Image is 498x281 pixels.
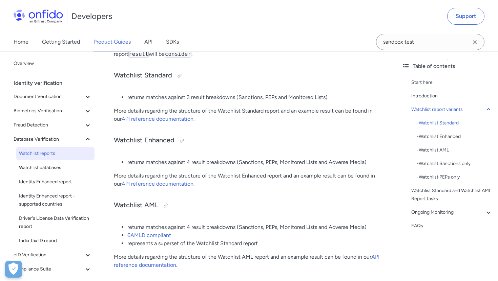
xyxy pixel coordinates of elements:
code: result [128,50,149,57]
code: consider [165,50,191,57]
a: Introduction [411,92,493,100]
img: Onfido Logo [14,9,63,23]
span: Compliance Suite [14,265,84,273]
span: Biometrics Verification [14,107,84,115]
span: Document Verification [14,93,84,101]
span: Identity Enhanced report [19,178,92,186]
span: India Tax ID report [19,237,92,245]
a: API reference documentation [114,254,379,268]
span: Fraud Detection [14,121,84,129]
h3: Watchlist AML [114,200,383,211]
a: -Watchlist PEPs only [417,173,493,181]
div: - Watchlist Enhanced [417,133,493,141]
div: - Watchlist Standard [417,119,493,127]
a: Home [14,32,28,51]
a: Identity Enhanced report [16,175,95,189]
a: Watchlist databases [16,161,95,174]
a: API reference documentation [122,181,193,187]
button: Document Verification [11,90,95,103]
div: - Watchlist Sanctions only [417,160,493,168]
button: eID Verification [11,248,95,262]
span: Watchlist databases [19,164,92,172]
a: API [144,32,152,51]
p: More details regarding the structure of the Watchlist Enhanced report and an example result can b... [114,172,383,188]
a: Driver's License Data Verification report [16,212,95,233]
li: returns matches against 3 result breakdowns (Sanctions, PEPs and Monitored Lists) [127,93,383,101]
a: -Watchlist Standard [417,119,493,127]
a: Overview [11,57,95,70]
button: Compliance Suite [11,262,95,276]
h1: Developers [71,11,112,22]
a: India Tax ID report [16,234,95,248]
li: returns matches against 4 result breakdowns (Sanctions, PEPs, Monitored Lists and Adverse Media) [127,158,383,166]
span: Driver's License Data Verification report [19,214,92,231]
a: Start here [411,78,493,87]
span: eID Verification [14,251,84,259]
a: 6AMLD compliant [127,232,171,238]
a: Support [447,8,484,25]
h3: Watchlist Standard [114,70,383,81]
h3: Watchlist Enhanced [114,135,383,146]
a: SDKs [166,32,179,51]
input: Onfido search input field [376,34,484,50]
div: Identity verification [14,76,97,90]
a: -Watchlist Enhanced [417,133,493,141]
p: More details regarding the structure of the Watchlist Standard report and an example result can b... [114,107,383,123]
span: Overview [14,60,92,68]
a: Watchlist reports [16,147,95,160]
button: Database Verification [11,133,95,146]
svg: Clear search field button [471,38,479,46]
a: Identity Enhanced report - supported countries [16,189,95,211]
a: Watchlist report variants [411,106,493,114]
a: API reference documentation [122,116,193,122]
div: - Watchlist AML [417,146,493,154]
a: Watchlist Standard and Watchlist AML Report tasks [411,187,493,203]
a: Getting Started [42,32,80,51]
button: Open Preferences [5,261,22,278]
span: Watchlist reports [19,149,92,158]
span: Database Verification [14,135,84,143]
a: -Watchlist AML [417,146,493,154]
button: Biometrics Verification [11,104,95,118]
a: FAQs [411,222,493,230]
a: -Watchlist Sanctions only [417,160,493,168]
a: Product Guides [94,32,131,51]
p: More details regarding the structure of the Watchlist AML report and an example result can be fou... [114,253,383,269]
div: Table of contents [402,62,493,70]
div: - Watchlist PEPs only [417,173,493,181]
li: represents a superset of the Watchlist Standard report [127,239,383,248]
a: Ongoing Monitoring [411,208,493,216]
button: Fraud Detection [11,118,95,132]
div: Cookie Preferences [5,261,22,278]
span: Identity Enhanced report - supported countries [19,192,92,208]
li: returns matches against 4 result breakdowns (Sanctions, PEPs, Monitored Lists and Adverse Media) [127,223,383,231]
